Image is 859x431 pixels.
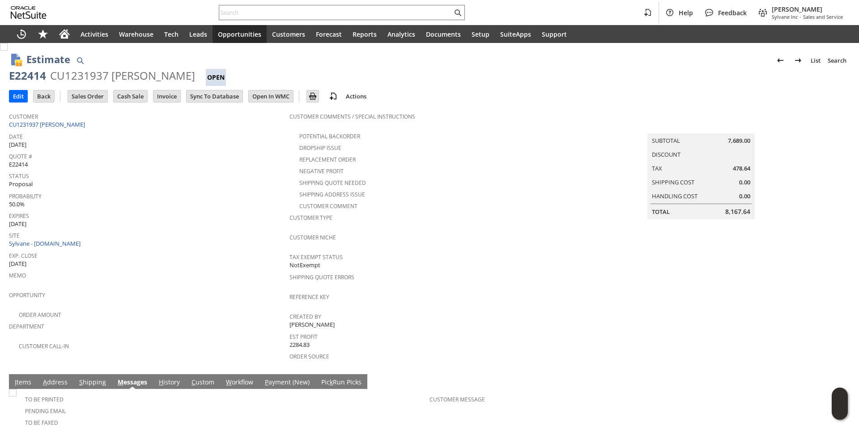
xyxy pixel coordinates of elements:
span: SuiteApps [500,30,531,38]
input: Cash Sale [114,90,147,102]
a: Probability [9,192,42,200]
a: Tax Exempt Status [289,253,343,261]
span: M [118,378,123,386]
span: Opportunities [218,30,261,38]
a: Tech [159,25,184,43]
a: Shipping [77,378,108,388]
span: NotExempt [289,261,320,269]
a: Customer [9,113,38,120]
a: Exp. Close [9,252,38,260]
span: H [159,378,163,386]
span: [PERSON_NAME] [289,320,335,329]
caption: Summary [647,119,755,133]
span: Reports [353,30,377,38]
a: Opportunities [213,25,267,43]
span: 2284.83 [289,341,310,349]
a: Forecast [310,25,347,43]
span: Sales and Service [803,13,843,20]
a: Handling Cost [652,192,697,200]
img: Print [307,91,318,102]
a: Subtotal [652,137,680,145]
span: Documents [426,30,461,38]
span: S [79,378,83,386]
span: Forecast [316,30,342,38]
a: Setup [466,25,495,43]
svg: logo [11,6,47,19]
a: Replacement Order [299,156,356,163]
a: Tax [652,164,662,172]
a: Customers [267,25,310,43]
input: Invoice [153,90,180,102]
a: Status [9,172,29,180]
img: Quick Find [75,55,85,66]
a: Activities [75,25,114,43]
span: Support [542,30,567,38]
img: Previous [775,55,786,66]
div: CU1231937 [PERSON_NAME] [50,68,195,83]
svg: Search [452,7,463,18]
a: Sylvane - [DOMAIN_NAME] [9,239,83,248]
a: Dropship Issue [299,144,341,152]
span: [DATE] [9,220,26,228]
a: Search [824,53,850,68]
a: Documents [421,25,466,43]
a: Recent Records [11,25,32,43]
span: Sylvane Inc [772,13,798,20]
input: Search [219,7,452,18]
a: Customer Call-in [19,342,69,350]
a: Analytics [382,25,421,43]
a: Leads [184,25,213,43]
svg: Home [59,29,70,39]
span: 50.0% [9,200,25,209]
a: Negative Profit [299,167,344,175]
a: Shipping Cost [652,178,694,186]
a: Department [9,323,44,330]
input: Sales Order [68,90,107,102]
span: Tech [164,30,179,38]
input: Open In WMC [249,90,293,102]
a: Items [13,378,34,388]
a: Date [9,133,23,141]
input: Back [34,90,54,102]
a: Shipping Quote Errors [289,273,354,281]
a: Est Profit [289,333,318,341]
svg: Shortcuts [38,29,48,39]
span: Analytics [387,30,415,38]
a: Home [54,25,75,43]
a: Total [652,208,670,216]
a: Order Amount [19,311,61,319]
a: Workflow [224,378,255,388]
span: E22414 [9,160,28,169]
img: add-record.svg [328,91,339,102]
div: E22414 [9,68,46,83]
span: Feedback [718,9,747,17]
a: Opportunity [9,291,45,299]
svg: Recent Records [16,29,27,39]
a: CU1231937 [PERSON_NAME] [9,120,87,128]
input: Edit [9,90,27,102]
span: 0.00 [739,192,750,201]
span: 0.00 [739,178,750,187]
a: Expires [9,212,29,220]
a: Memo [9,272,26,279]
a: Customer Comments / Special Instructions [289,113,415,120]
span: Leads [189,30,207,38]
a: Potential Backorder [299,132,360,140]
span: Oracle Guided Learning Widget. To move around, please hold and drag [832,404,848,420]
span: 7,689.00 [728,137,750,145]
input: Sync To Database [187,90,242,102]
span: Customers [272,30,305,38]
a: Payment (New) [263,378,312,388]
span: Warehouse [119,30,153,38]
a: Quote # [9,153,32,160]
a: History [157,378,182,388]
span: [PERSON_NAME] [772,5,843,13]
a: Customer Comment [299,202,357,210]
span: [DATE] [9,141,26,149]
a: Custom [189,378,217,388]
a: To Be Printed [25,396,64,403]
a: Actions [342,92,370,100]
span: W [226,378,232,386]
a: SuiteApps [495,25,536,43]
a: Shipping Quote Needed [299,179,366,187]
